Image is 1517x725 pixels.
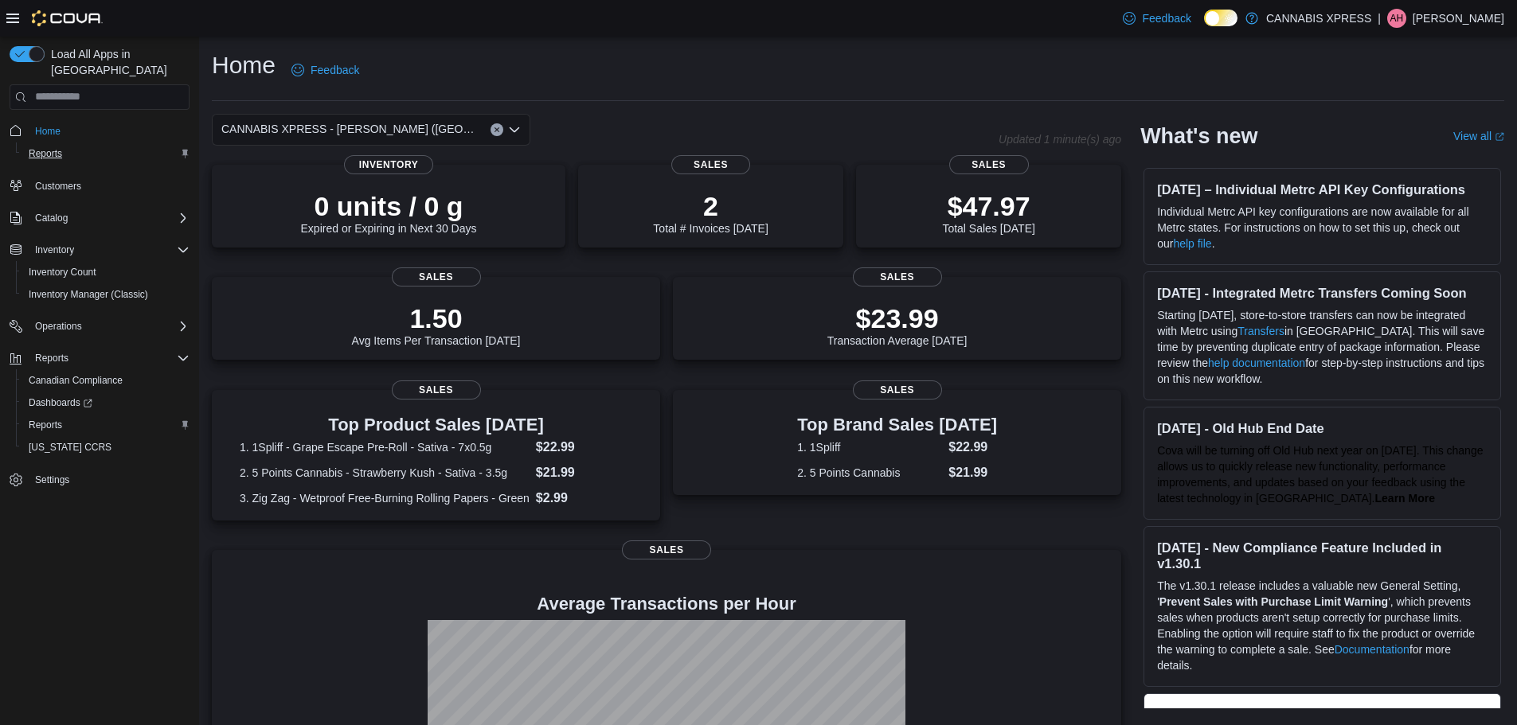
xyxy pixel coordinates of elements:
dt: 2. 5 Points Cannabis - Strawberry Kush - Sativa - 3.5g [240,465,530,481]
a: View allExternal link [1453,130,1504,142]
span: Feedback [311,62,359,78]
h3: [DATE] - New Compliance Feature Included in v1.30.1 [1157,540,1488,571]
span: Sales [671,155,751,174]
p: $23.99 [827,302,968,334]
span: AH [1390,9,1404,28]
a: Documentation [1335,643,1409,656]
span: [US_STATE] CCRS [29,441,111,454]
button: Clear input [491,123,503,136]
span: Inventory Count [29,266,96,279]
h3: [DATE] – Individual Metrc API Key Configurations [1157,181,1488,197]
p: Updated 1 minute(s) ago [999,133,1121,146]
div: Total # Invoices [DATE] [653,190,768,235]
button: Inventory Count [16,261,196,283]
button: Catalog [29,209,74,228]
span: Operations [35,320,82,333]
span: Reports [22,144,190,163]
span: Feedback [1142,10,1191,26]
button: Reports [16,414,196,436]
p: CANNABIS XPRESS [1266,9,1371,28]
span: Catalog [35,212,68,224]
div: Total Sales [DATE] [942,190,1034,235]
nav: Complex example [10,113,190,533]
span: Sales [853,267,942,286]
span: Reports [29,147,62,160]
button: Catalog [3,207,196,229]
button: Home [3,119,196,142]
span: Home [29,121,190,141]
h4: Average Transactions per Hour [225,594,1108,614]
p: 1.50 [352,302,521,334]
span: Customers [35,180,81,193]
img: Cova [32,10,103,26]
button: Canadian Compliance [16,369,196,392]
a: help documentation [1208,357,1305,369]
h3: [DATE] - Integrated Metrc Transfers Coming Soon [1157,285,1488,301]
dd: $22.99 [948,438,997,457]
p: The v1.30.1 release includes a valuable new General Setting, ' ', which prevents sales when produ... [1157,578,1488,673]
span: Home [35,125,61,138]
h1: Home [212,49,276,81]
div: Angela Hynes [1387,9,1406,28]
div: Avg Items Per Transaction [DATE] [352,302,521,347]
span: Canadian Compliance [22,371,190,390]
dd: $2.99 [536,489,632,508]
h3: Top Product Sales [DATE] [240,415,632,435]
p: | [1378,9,1381,28]
a: Inventory Manager (Classic) [22,285,154,304]
a: Learn More [1375,492,1435,505]
p: 2 [653,190,768,222]
span: Inventory Manager (Classic) [22,285,190,304]
a: Feedback [1116,2,1197,34]
a: Inventory Count [22,263,103,282]
button: Inventory [29,240,80,259]
a: Home [29,122,67,141]
span: Inventory Manager (Classic) [29,288,148,301]
h3: Top Brand Sales [DATE] [797,415,997,435]
span: Sales [392,267,481,286]
button: Reports [29,349,75,368]
p: Individual Metrc API key configurations are now available for all Metrc states. For instructions ... [1157,204,1488,251]
a: Canadian Compliance [22,371,129,390]
a: Dashboards [16,392,196,414]
p: Starting [DATE], store-to-store transfers can now be integrated with Metrc using in [GEOGRAPHIC_D... [1157,307,1488,387]
span: Dashboards [29,396,92,409]
button: Customers [3,174,196,197]
span: Inventory [344,155,433,174]
p: [PERSON_NAME] [1413,9,1504,28]
dt: 3. Zig Zag - Wetproof Free-Burning Rolling Papers - Green [240,490,530,506]
span: Sales [853,380,942,400]
span: Settings [29,470,190,489]
strong: Prevent Sales with Purchase Limit Warning [1159,595,1388,608]
div: Expired or Expiring in Next 30 Days [301,190,477,235]
span: Inventory Count [22,263,190,282]
a: Settings [29,470,76,489]
span: Catalog [29,209,190,228]
button: Reports [16,142,196,165]
button: Reports [3,347,196,369]
span: Dashboards [22,393,190,412]
a: Feedback [285,54,366,86]
h2: What's new [1140,123,1257,149]
a: Dashboards [22,393,99,412]
button: Operations [29,317,88,336]
a: Reports [22,415,68,435]
span: Operations [29,317,190,336]
span: CANNABIS XPRESS - [PERSON_NAME] ([GEOGRAPHIC_DATA]) [221,119,475,138]
span: Sales [392,380,481,400]
button: Inventory Manager (Classic) [16,283,196,306]
button: Operations [3,315,196,337]
button: Inventory [3,239,196,261]
span: Reports [35,352,68,364]
svg: External link [1495,132,1504,142]
span: Sales [949,155,1029,174]
div: Transaction Average [DATE] [827,302,968,347]
span: Reports [22,415,190,435]
span: Sales [622,540,711,559]
span: Canadian Compliance [29,374,123,387]
span: Washington CCRS [22,438,190,457]
a: Reports [22,144,68,163]
span: Reports [29,419,62,431]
